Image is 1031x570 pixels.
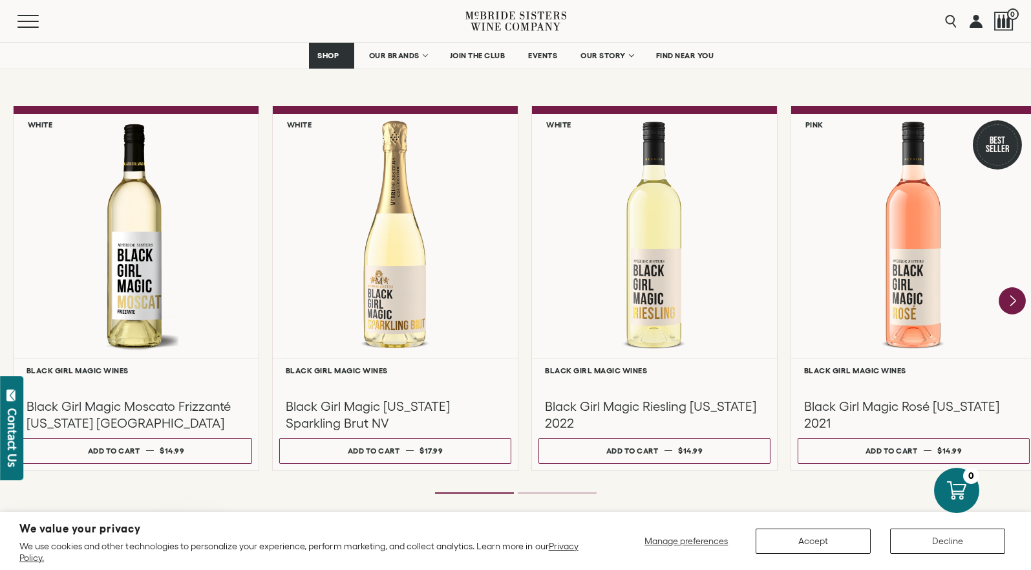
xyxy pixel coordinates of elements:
[999,287,1026,314] button: Next
[528,51,557,60] span: EVENTS
[272,106,518,471] a: White Black Girl Magic California Sparkling Brut Black Girl Magic Wines Black Girl Magic [US_STAT...
[804,398,1023,432] h3: Black Girl Magic Rosé [US_STATE] 2021
[890,529,1005,554] button: Decline
[545,366,764,375] h6: Black Girl Magic Wines
[606,441,659,460] div: Add to cart
[531,106,778,471] a: White Black Girl Magic Riesling California Black Girl Magic Wines Black Girl Magic Riesling [US_S...
[804,366,1023,375] h6: Black Girl Magic Wines
[361,43,435,69] a: OUR BRANDS
[420,446,443,455] span: $17.99
[435,492,514,494] li: Page dot 1
[20,438,252,464] button: Add to cart $14.99
[538,438,771,464] button: Add to cart $14.99
[545,398,764,432] h3: Black Girl Magic Riesling [US_STATE] 2022
[88,441,140,460] div: Add to cart
[1007,8,1019,20] span: 0
[644,536,728,546] span: Manage preferences
[13,106,259,471] a: White Black Girl Magic Moscato Frizzanté California NV Black Girl Magic Wines Black Girl Magic Mo...
[937,446,962,455] span: $14.99
[28,120,53,129] h6: White
[160,446,184,455] span: $14.99
[580,51,626,60] span: OUR STORY
[27,398,246,432] h3: Black Girl Magic Moscato Frizzanté [US_STATE] [GEOGRAPHIC_DATA]
[963,468,979,484] div: 0
[19,523,587,534] h2: We value your privacy
[441,43,514,69] a: JOIN THE CLUB
[17,15,64,28] button: Mobile Menu Trigger
[317,51,339,60] span: SHOP
[518,492,597,494] li: Page dot 2
[866,441,918,460] div: Add to cart
[369,51,420,60] span: OUR BRANDS
[279,438,511,464] button: Add to cart $17.99
[637,529,736,554] button: Manage preferences
[286,366,505,375] h6: Black Girl Magic Wines
[27,366,246,375] h6: Black Girl Magic Wines
[520,43,566,69] a: EVENTS
[648,43,723,69] a: FIND NEAR YOU
[656,51,714,60] span: FIND NEAR YOU
[286,398,505,432] h3: Black Girl Magic [US_STATE] Sparkling Brut NV
[348,441,400,460] div: Add to cart
[19,541,579,563] a: Privacy Policy.
[287,120,312,129] h6: White
[805,120,824,129] h6: Pink
[6,408,19,467] div: Contact Us
[546,120,571,129] h6: White
[309,43,354,69] a: SHOP
[572,43,641,69] a: OUR STORY
[19,540,587,564] p: We use cookies and other technologies to personalize your experience, perform marketing, and coll...
[450,51,505,60] span: JOIN THE CLUB
[678,446,703,455] span: $14.99
[756,529,871,554] button: Accept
